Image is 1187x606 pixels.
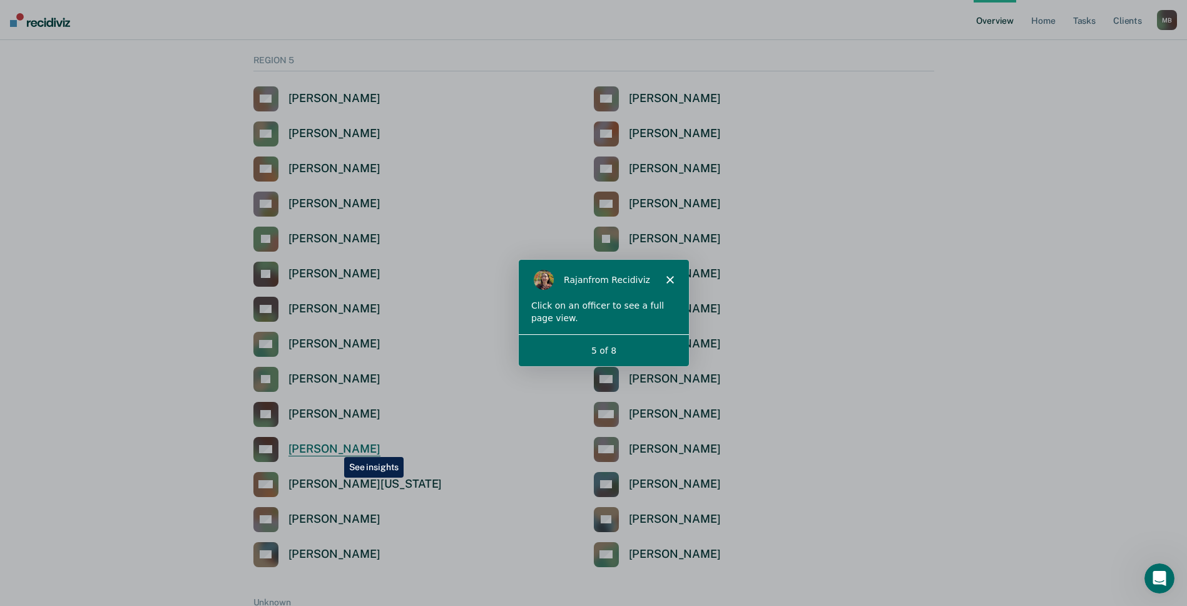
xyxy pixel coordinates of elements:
div: [PERSON_NAME] [629,197,721,211]
div: [PERSON_NAME] [629,372,721,386]
div: [PERSON_NAME] [629,232,721,246]
div: [PERSON_NAME] [288,126,380,141]
a: [PERSON_NAME] [253,86,380,111]
div: [PERSON_NAME] [629,91,721,106]
a: [PERSON_NAME] [253,542,380,567]
div: [PERSON_NAME] [629,162,721,176]
a: [PERSON_NAME] [594,472,721,497]
iframe: Intercom live chat tour [518,259,690,367]
img: Recidiviz [10,13,70,27]
div: [PERSON_NAME] [288,162,380,176]
div: [PERSON_NAME] [629,512,721,526]
a: [PERSON_NAME] [594,542,721,567]
a: [PERSON_NAME][US_STATE] [253,472,442,497]
a: [PERSON_NAME] [594,157,721,182]
div: [PERSON_NAME] [288,267,380,281]
a: [PERSON_NAME] [594,437,721,462]
div: [PERSON_NAME] [629,477,721,491]
div: [PERSON_NAME] [629,126,721,141]
a: [PERSON_NAME] [253,507,380,532]
div: REGION 5 [253,55,934,71]
div: [PERSON_NAME] [288,407,380,421]
a: [PERSON_NAME] [594,367,721,392]
div: [PERSON_NAME] [288,442,380,456]
div: [PERSON_NAME] [629,442,721,456]
div: [PERSON_NAME] [288,91,380,106]
a: [PERSON_NAME] [253,402,380,427]
a: [PERSON_NAME] [253,227,380,252]
a: [PERSON_NAME] [594,86,721,111]
a: [PERSON_NAME] [594,227,721,252]
div: M B [1157,10,1177,30]
a: [PERSON_NAME] [594,507,721,532]
a: [PERSON_NAME] [253,192,380,217]
div: [PERSON_NAME] [629,407,721,421]
a: [PERSON_NAME] [594,402,721,427]
div: [PERSON_NAME] [288,547,380,562]
a: [PERSON_NAME] [253,121,380,146]
div: [PERSON_NAME] [288,302,380,316]
a: [PERSON_NAME] [253,262,380,287]
a: [PERSON_NAME] [594,192,721,217]
a: [PERSON_NAME] [253,437,380,462]
a: [PERSON_NAME] [594,121,721,146]
iframe: Intercom live chat [1144,563,1174,593]
div: [PERSON_NAME] [288,512,380,526]
button: MB [1157,10,1177,30]
div: [PERSON_NAME] [288,337,380,351]
div: [PERSON_NAME] [629,547,721,562]
div: [PERSON_NAME][US_STATE] [288,477,442,491]
a: [PERSON_NAME] [253,297,380,322]
div: [PERSON_NAME] [288,372,380,386]
a: [PERSON_NAME] [253,367,380,392]
a: [PERSON_NAME] [253,332,380,357]
div: [PERSON_NAME] [288,232,380,246]
a: [PERSON_NAME] [253,157,380,182]
div: [PERSON_NAME] [288,197,380,211]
